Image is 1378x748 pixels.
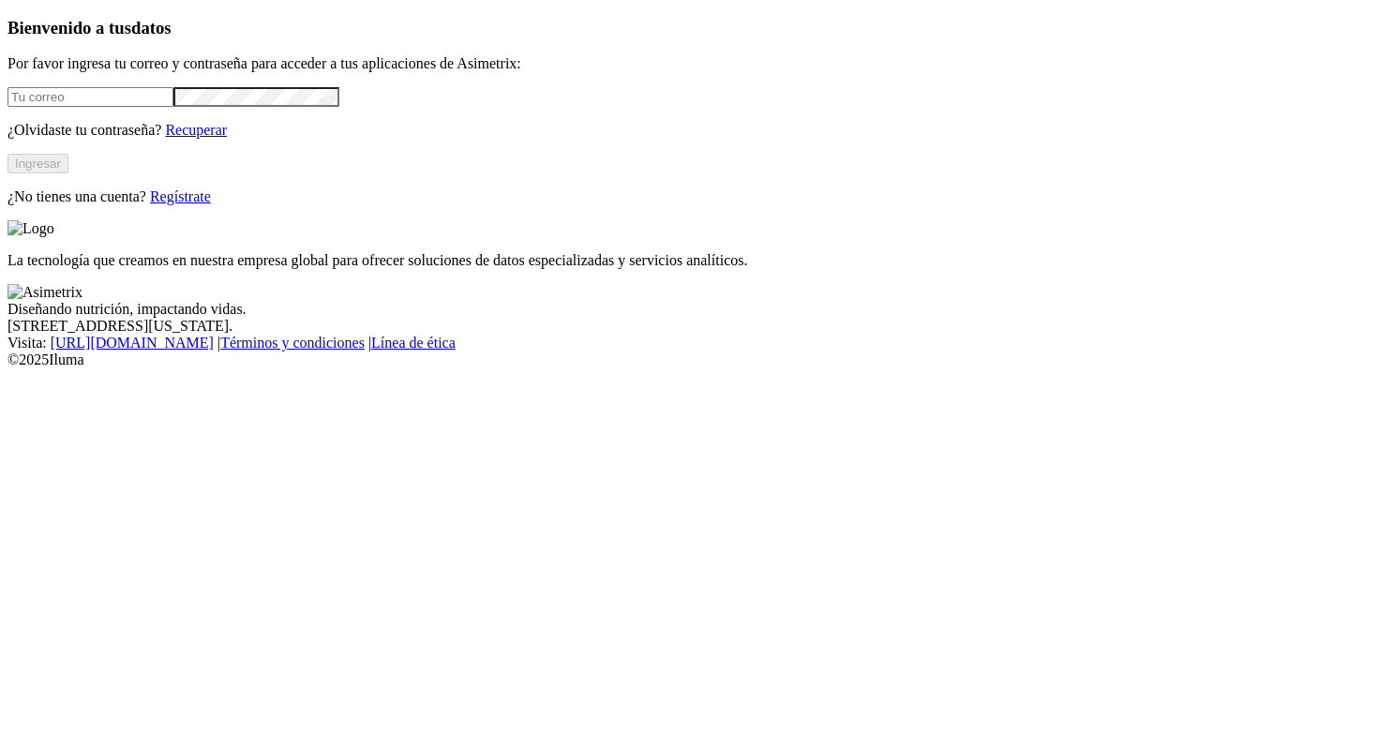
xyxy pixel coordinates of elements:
a: Términos y condiciones [220,335,365,351]
div: Diseñando nutrición, impactando vidas. [7,301,1371,318]
div: [STREET_ADDRESS][US_STATE]. [7,318,1371,335]
a: Recuperar [165,122,227,138]
img: Logo [7,220,54,237]
h3: Bienvenido a tus [7,18,1371,38]
p: La tecnología que creamos en nuestra empresa global para ofrecer soluciones de datos especializad... [7,252,1371,269]
div: Visita : | | [7,335,1371,352]
button: Ingresar [7,154,68,173]
input: Tu correo [7,87,173,107]
p: ¿No tienes una cuenta? [7,188,1371,205]
div: © 2025 Iluma [7,352,1371,368]
p: Por favor ingresa tu correo y contraseña para acceder a tus aplicaciones de Asimetrix: [7,55,1371,72]
img: Asimetrix [7,284,82,301]
span: datos [131,18,172,37]
p: ¿Olvidaste tu contraseña? [7,122,1371,139]
a: Regístrate [150,188,211,204]
a: Línea de ética [371,335,456,351]
a: [URL][DOMAIN_NAME] [51,335,214,351]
